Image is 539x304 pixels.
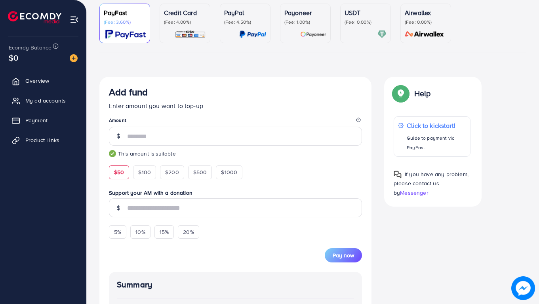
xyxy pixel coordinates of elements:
img: card [377,30,387,39]
img: card [239,30,266,39]
img: guide [109,150,116,157]
a: My ad accounts [6,93,80,108]
a: Product Links [6,132,80,148]
img: card [402,30,447,39]
p: Guide to payment via PayFast [407,133,466,152]
button: Pay now [325,248,362,262]
p: Airwallex [405,8,447,17]
span: $500 [193,168,207,176]
span: Pay now [333,251,354,259]
span: Overview [25,77,49,85]
span: $200 [165,168,179,176]
span: My ad accounts [25,97,66,104]
p: (Fee: 0.00%) [405,19,447,25]
span: $0 [9,52,18,63]
label: Support your AM with a donation [109,189,362,197]
p: (Fee: 4.00%) [164,19,206,25]
img: card [300,30,326,39]
span: $1000 [221,168,237,176]
small: This amount is suitable [109,150,362,158]
p: Enter amount you want to top-up [109,101,362,110]
legend: Amount [109,117,362,127]
p: (Fee: 4.50%) [224,19,266,25]
span: 5% [114,228,121,236]
p: Help [414,89,431,98]
h4: Summary [117,280,354,290]
a: Overview [6,73,80,89]
p: USDT [345,8,387,17]
a: Payment [6,112,80,128]
img: Popup guide [394,171,402,179]
p: (Fee: 3.60%) [104,19,146,25]
span: Messenger [400,189,428,197]
p: PayPal [224,8,266,17]
span: Product Links [25,136,59,144]
span: 15% [160,228,169,236]
p: (Fee: 1.00%) [284,19,326,25]
p: Payoneer [284,8,326,17]
p: Credit Card [164,8,206,17]
img: menu [70,15,79,24]
img: Popup guide [394,86,408,101]
span: $50 [114,168,124,176]
span: Ecomdy Balance [9,44,51,51]
span: $100 [138,168,151,176]
span: Payment [25,116,48,124]
span: 20% [183,228,194,236]
p: (Fee: 0.00%) [345,19,387,25]
img: image [70,54,78,62]
img: card [175,30,206,39]
p: PayFast [104,8,146,17]
img: logo [8,11,61,23]
img: card [105,30,146,39]
p: Click to kickstart! [407,121,466,130]
span: 10% [135,228,145,236]
h3: Add fund [109,86,148,98]
img: image [514,279,533,298]
span: If you have any problem, please contact us by [394,170,469,196]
